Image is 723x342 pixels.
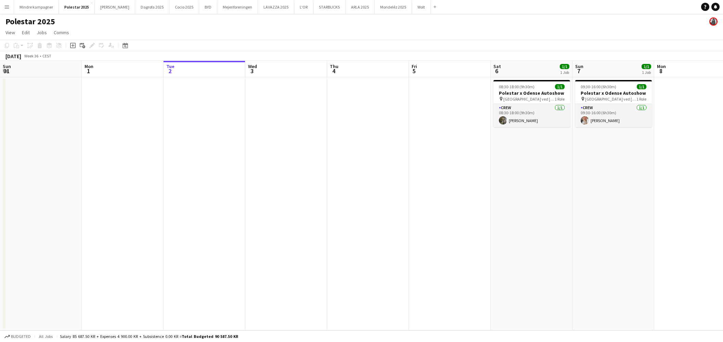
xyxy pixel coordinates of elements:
[37,29,47,36] span: Jobs
[560,70,569,75] div: 1 Job
[247,67,257,75] span: 3
[560,64,569,69] span: 1/1
[83,67,93,75] span: 1
[329,67,338,75] span: 4
[42,53,51,58] div: CEST
[581,84,616,89] span: 09:30-16:00 (6h30m)
[3,28,18,37] a: View
[135,0,169,14] button: Dagrofa 2025
[642,70,651,75] div: 1 Job
[95,0,135,14] button: [PERSON_NAME]
[22,29,30,36] span: Edit
[492,67,501,75] span: 6
[23,53,40,58] span: Week 36
[346,0,375,14] button: ARLA 2025
[166,63,175,69] span: Tue
[3,333,32,340] button: Budgeted
[54,29,69,36] span: Comms
[5,53,21,60] div: [DATE]
[493,104,570,127] app-card-role: Crew1/108:30-18:00 (9h30m)[PERSON_NAME]
[585,96,636,102] span: [GEOGRAPHIC_DATA] ved [GEOGRAPHIC_DATA].
[11,334,31,339] span: Budgeted
[575,63,583,69] span: Sun
[313,0,346,14] button: STARBUCKS
[636,96,646,102] span: 1 Role
[709,17,718,26] app-user-avatar: Mia Tidemann
[199,0,217,14] button: BYD
[574,67,583,75] span: 7
[555,96,565,102] span: 1 Role
[5,16,55,27] h1: Polestar 2025
[2,67,11,75] span: 31
[38,334,54,339] span: All jobs
[637,84,646,89] span: 1/1
[165,67,175,75] span: 2
[330,63,338,69] span: Thu
[642,64,651,69] span: 1/1
[248,63,257,69] span: Wed
[85,63,93,69] span: Mon
[411,67,417,75] span: 5
[555,84,565,89] span: 1/1
[656,67,666,75] span: 8
[412,63,417,69] span: Fri
[258,0,294,14] button: LAVAZZA 2025
[493,80,570,127] app-job-card: 08:30-18:00 (9h30m)1/1Polestar x Odense Autoshow [GEOGRAPHIC_DATA] ved [GEOGRAPHIC_DATA].1 RoleCr...
[182,334,238,339] span: Total Budgeted 90 587.50 KR
[60,334,238,339] div: Salary 85 687.50 KR + Expenses 4 900.00 KR + Subsistence 0.00 KR =
[3,63,11,69] span: Sun
[34,28,50,37] a: Jobs
[169,0,199,14] button: Cocio 2025
[217,0,258,14] button: Mejeriforeningen
[499,84,534,89] span: 08:30-18:00 (9h30m)
[294,0,313,14] button: L'OR
[412,0,431,14] button: Wolt
[375,0,412,14] button: Mondeléz 2025
[575,90,652,96] h3: Polestar x Odense Autoshow
[14,0,59,14] button: Mindre kampagner
[575,80,652,127] app-job-card: 09:30-16:00 (6h30m)1/1Polestar x Odense Autoshow [GEOGRAPHIC_DATA] ved [GEOGRAPHIC_DATA].1 RoleCr...
[657,63,666,69] span: Mon
[51,28,72,37] a: Comms
[19,28,33,37] a: Edit
[5,29,15,36] span: View
[493,90,570,96] h3: Polestar x Odense Autoshow
[503,96,555,102] span: [GEOGRAPHIC_DATA] ved [GEOGRAPHIC_DATA].
[575,104,652,127] app-card-role: Crew1/109:30-16:00 (6h30m)[PERSON_NAME]
[493,63,501,69] span: Sat
[59,0,95,14] button: Polestar 2025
